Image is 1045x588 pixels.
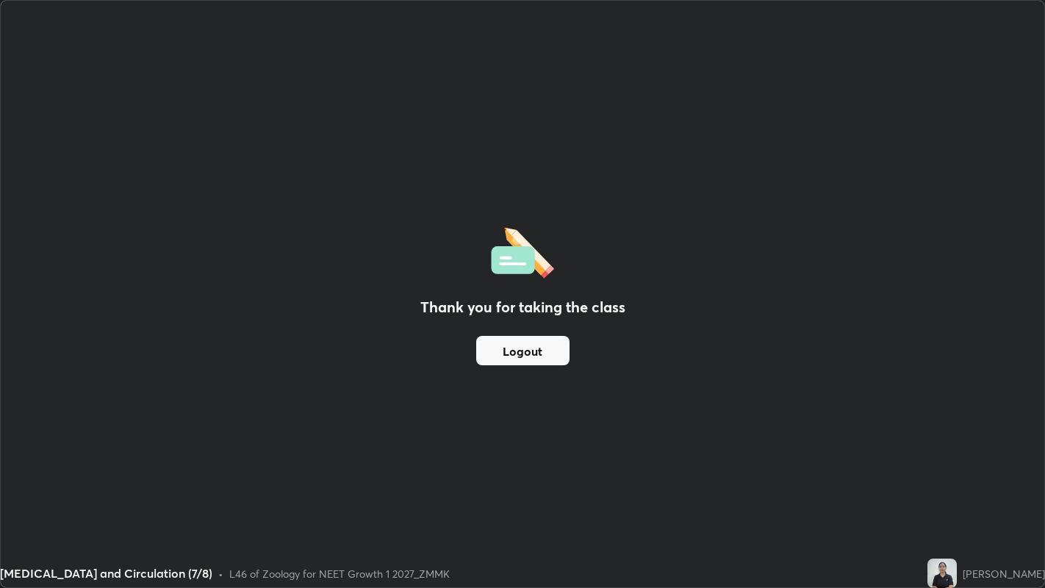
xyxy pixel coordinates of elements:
h2: Thank you for taking the class [420,296,625,318]
img: a8b235d29b3b46a189e9fcfef1113de1.jpg [927,559,957,588]
button: Logout [476,336,570,365]
img: offlineFeedback.1438e8b3.svg [491,223,554,279]
div: L46 of Zoology for NEET Growth 1 2027_ZMMK [229,566,450,581]
div: • [218,566,223,581]
div: [PERSON_NAME] [963,566,1045,581]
